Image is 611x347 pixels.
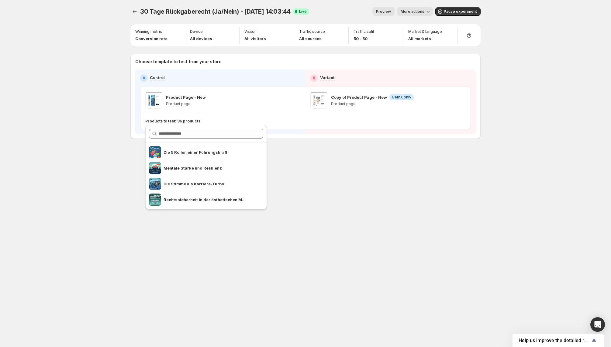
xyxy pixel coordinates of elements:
button: Preview [372,7,395,16]
p: Products to test: 36 products [145,119,200,124]
p: Visitor [244,29,256,34]
span: Live [299,9,307,14]
p: Conversion rate [135,36,167,42]
p: Die Stimme als Karriere-Turbo [164,181,247,187]
p: All markets [408,36,442,42]
button: Pause experiment [435,7,481,16]
h2: A [143,76,145,81]
p: Traffic source [299,29,325,34]
p: Product page [331,101,414,106]
button: More actions [397,7,433,16]
p: Choose template to test from your store [135,59,476,65]
img: Rechtssicherheit in der ästhetischen Medizin [149,194,161,206]
img: Die Stimme als Karriere-Turbo [149,178,161,190]
p: Variant [320,74,335,81]
button: Experiments [130,7,139,16]
span: Help us improve the detailed report for A/B campaigns [519,338,590,343]
button: Show survey - Help us improve the detailed report for A/B campaigns [519,337,598,344]
p: Product page [166,101,206,106]
span: 30 Tage Rückgaberecht (Ja/Nein) - [DATE] 14:03:44 [140,8,291,15]
p: 50 - 50 [354,36,374,42]
p: Control [150,74,165,81]
p: Device [190,29,203,34]
p: Mentale Stärke und Resilienz [164,165,247,171]
img: Mentale Stärke und Resilienz [149,162,161,174]
img: Die 5 Rollen einer Führungskraft [149,146,161,158]
span: Pause experiment [444,9,477,14]
img: Product Page - New [145,92,162,109]
div: Open Intercom Messenger [590,317,605,332]
img: Copy of Product Page - New [310,92,327,109]
p: Market & language [408,29,442,34]
p: Copy of Product Page - New [331,94,387,100]
p: Traffic split [354,29,374,34]
p: Die 5 Rollen einer Führungskraft [164,149,247,155]
h2: B [313,76,315,81]
span: GemX only [392,95,411,100]
p: All visitors [244,36,266,42]
p: Rechtssicherheit in der ästhetischen Medizin [164,197,247,203]
p: Winning metric [135,29,162,34]
p: Product Page - New [166,94,206,100]
p: All devices [190,36,212,42]
p: All sources [299,36,325,42]
span: Preview [376,9,391,14]
span: More actions [401,9,424,14]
